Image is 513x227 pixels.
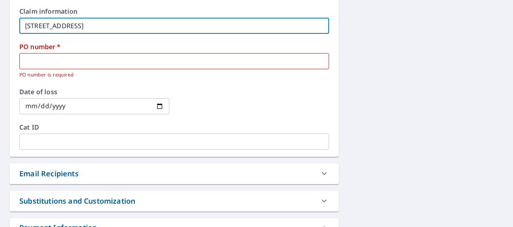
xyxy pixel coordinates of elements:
[19,168,79,179] div: Email Recipients
[19,71,323,79] p: PO number is required
[10,191,339,211] div: Substitutions and Customization
[19,89,169,95] label: Date of loss
[19,124,329,130] label: Cat ID
[19,8,329,14] label: Claim information
[19,196,135,206] div: Substitutions and Customization
[19,43,329,50] label: PO number
[10,163,339,184] div: Email Recipients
